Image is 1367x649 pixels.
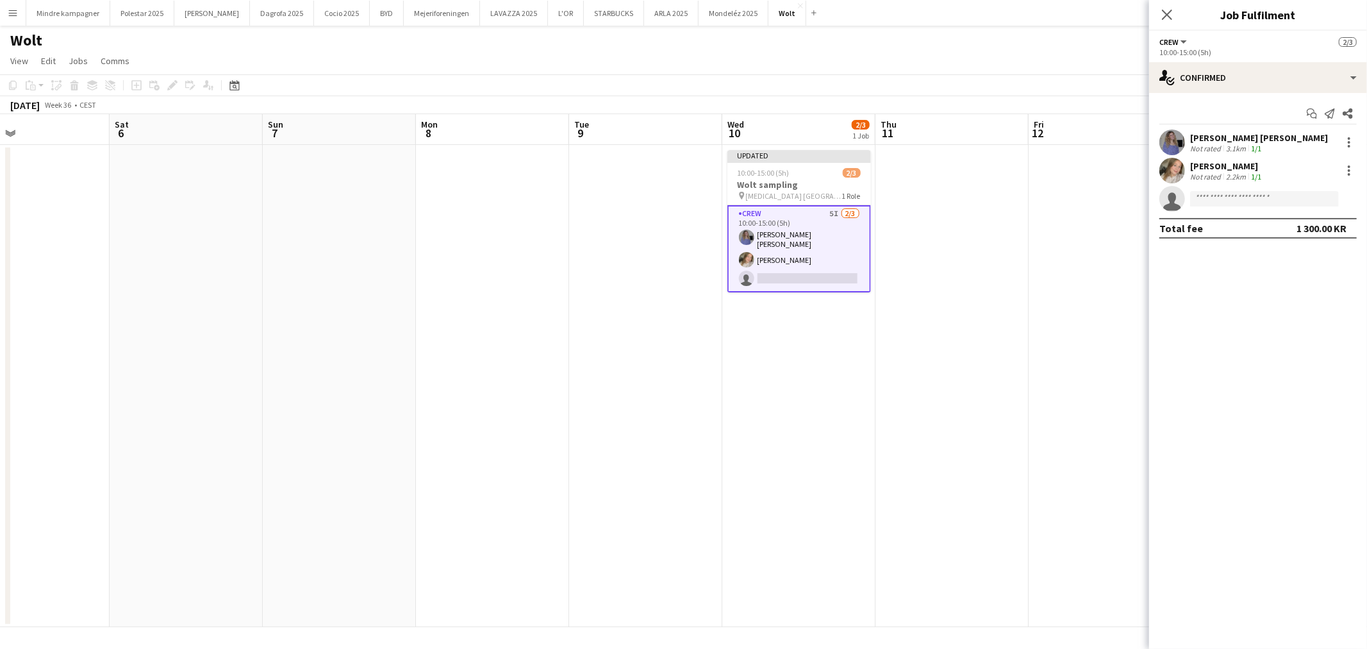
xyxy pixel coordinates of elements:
button: Cocio 2025 [314,1,370,26]
button: [PERSON_NAME] [174,1,250,26]
button: ARLA 2025 [644,1,699,26]
button: L'OR [548,1,584,26]
span: Crew [1159,37,1179,47]
div: [PERSON_NAME] [PERSON_NAME] [1190,132,1328,144]
span: Tue [574,119,589,130]
div: 2.2km [1223,172,1248,181]
div: Not rated [1190,144,1223,153]
span: Sun [268,119,283,130]
button: Mindre kampagner [26,1,110,26]
div: Updated [727,150,871,160]
a: Jobs [63,53,93,69]
h3: Job Fulfilment [1149,6,1367,23]
a: View [5,53,33,69]
a: Comms [95,53,135,69]
h1: Wolt [10,31,42,50]
button: Polestar 2025 [110,1,174,26]
span: Jobs [69,55,88,67]
span: Comms [101,55,129,67]
span: Mon [421,119,438,130]
app-job-card: Updated10:00-15:00 (5h)2/3Wolt sampling [MEDICAL_DATA] [GEOGRAPHIC_DATA]1 RoleCrew5I2/310:00-15:0... [727,150,871,292]
span: Fri [1034,119,1044,130]
button: Crew [1159,37,1189,47]
span: 1 Role [842,191,861,201]
button: LAVAZZA 2025 [480,1,548,26]
span: [MEDICAL_DATA] [GEOGRAPHIC_DATA] [746,191,842,201]
span: 12 [1032,126,1044,140]
button: Mejeriforeningen [404,1,480,26]
span: 10 [725,126,744,140]
span: 9 [572,126,589,140]
div: [PERSON_NAME] [1190,160,1264,172]
span: 11 [879,126,897,140]
div: 1 Job [852,131,869,140]
span: 2/3 [843,168,861,178]
a: Edit [36,53,61,69]
span: 2/3 [852,120,870,130]
div: [DATE] [10,99,40,112]
button: Mondeléz 2025 [699,1,768,26]
div: Not rated [1190,172,1223,181]
h3: Wolt sampling [727,179,871,190]
button: BYD [370,1,404,26]
span: 8 [419,126,438,140]
div: Total fee [1159,222,1203,235]
div: CEST [79,100,96,110]
div: 10:00-15:00 (5h) [1159,47,1357,57]
span: 6 [113,126,129,140]
span: Edit [41,55,56,67]
button: Dagrofa 2025 [250,1,314,26]
span: View [10,55,28,67]
button: Wolt [768,1,806,26]
app-skills-label: 1/1 [1251,172,1261,181]
span: Thu [881,119,897,130]
app-card-role: Crew5I2/310:00-15:00 (5h)[PERSON_NAME] [PERSON_NAME][PERSON_NAME] [727,205,871,292]
div: 1 300.00 KR [1297,222,1346,235]
button: STARBUCKS [584,1,644,26]
span: Week 36 [42,100,74,110]
div: Confirmed [1149,62,1367,93]
span: 7 [266,126,283,140]
span: 2/3 [1339,37,1357,47]
span: Wed [727,119,744,130]
app-skills-label: 1/1 [1251,144,1261,153]
span: 10:00-15:00 (5h) [738,168,790,178]
div: 3.1km [1223,144,1248,153]
span: Sat [115,119,129,130]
